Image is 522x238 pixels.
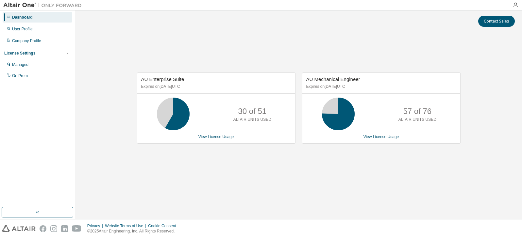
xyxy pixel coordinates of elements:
p: 30 of 51 [238,106,266,117]
div: Dashboard [12,15,33,20]
p: ALTAIR UNITS USED [233,117,271,122]
img: youtube.svg [72,225,81,232]
img: instagram.svg [50,225,57,232]
div: Company Profile [12,38,41,43]
img: linkedin.svg [61,225,68,232]
p: Expires on [DATE] UTC [141,84,290,89]
p: ALTAIR UNITS USED [398,117,436,122]
p: Expires on [DATE] UTC [306,84,455,89]
div: Website Terms of Use [105,223,148,229]
div: User Profile [12,26,33,32]
div: Managed [12,62,28,67]
p: © 2025 Altair Engineering, Inc. All Rights Reserved. [87,229,180,234]
div: License Settings [4,51,35,56]
a: View License Usage [198,135,234,139]
span: AU Mechanical Engineer [306,76,360,82]
span: AU Enterprise Suite [141,76,184,82]
p: 57 of 76 [403,106,431,117]
a: View License Usage [363,135,399,139]
div: Privacy [87,223,105,229]
div: On Prem [12,73,28,78]
button: Contact Sales [478,16,515,27]
div: Cookie Consent [148,223,180,229]
img: facebook.svg [40,225,46,232]
img: altair_logo.svg [2,225,36,232]
img: Altair One [3,2,85,8]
